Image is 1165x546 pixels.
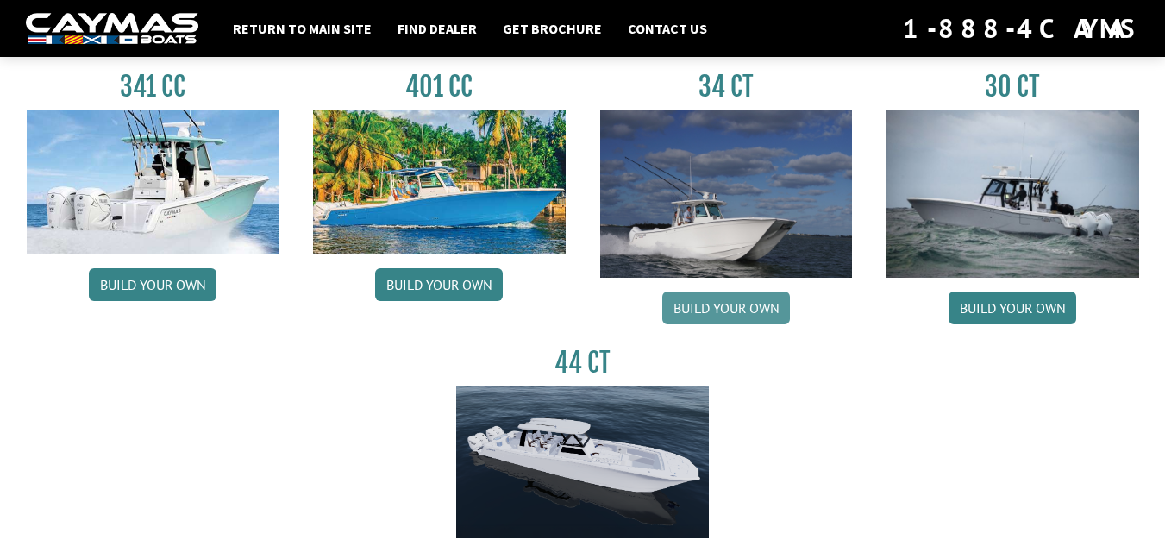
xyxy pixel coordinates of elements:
img: white-logo-c9c8dbefe5ff5ceceb0f0178aa75bf4bb51f6bca0971e226c86eb53dfe498488.png [26,13,198,45]
img: 30_CT_photo_shoot_for_caymas_connect.jpg [886,110,1139,278]
h3: 341 CC [27,71,279,103]
img: 341CC-thumbjpg.jpg [27,110,279,254]
a: Return to main site [224,17,380,40]
a: Build your own [375,268,503,301]
h3: 401 CC [313,71,566,103]
img: 44ct_background.png [456,386,709,539]
h3: 34 CT [600,71,853,103]
a: Build your own [949,292,1076,324]
h3: 30 CT [886,71,1139,103]
a: Get Brochure [494,17,611,40]
a: Build your own [662,292,790,324]
a: Build your own [89,268,216,301]
a: Find Dealer [389,17,485,40]
a: Contact Us [619,17,716,40]
img: 401CC_thumb.pg.jpg [313,110,566,254]
img: Caymas_34_CT_pic_1.jpg [600,110,853,278]
h3: 44 CT [456,347,709,379]
div: 1-888-4CAYMAS [903,9,1139,47]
